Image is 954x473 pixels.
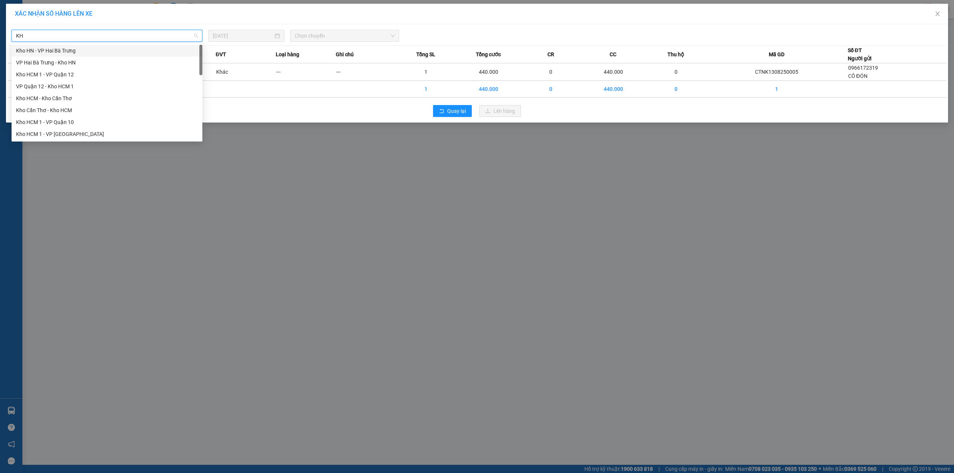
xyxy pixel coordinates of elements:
[336,63,396,81] td: ---
[447,107,466,115] span: Quay lại
[3,40,114,50] span: Mã đơn: CTNK1308250005
[20,16,40,22] strong: CSKH:
[336,50,354,58] span: Ghi chú
[476,50,501,58] span: Tổng cước
[646,81,706,98] td: 0
[433,105,472,117] button: rollbackQuay lại
[12,116,202,128] div: Kho HCM 1 - VP Quận 10
[521,63,581,81] td: 0
[276,50,299,58] span: Loại hàng
[706,81,847,98] td: 1
[456,63,521,81] td: 440.000
[12,69,202,80] div: Kho HCM 1 - VP Quận 12
[396,63,456,81] td: 1
[769,50,784,58] span: Mã GD
[16,47,198,55] div: Kho HN - VP Hai Bà Trưng
[216,50,226,58] span: ĐVT
[12,128,202,140] div: Kho HCM 1 - VP Bình Tân
[581,63,646,81] td: 440.000
[16,58,198,67] div: VP Hai Bà Trưng - Kho HN
[12,80,202,92] div: VP Quận 12 - Kho HCM 1
[12,92,202,104] div: Kho HCM - Kho Cần Thơ
[581,81,646,98] td: 440.000
[521,81,581,98] td: 0
[927,4,948,25] button: Close
[16,118,198,126] div: Kho HCM 1 - VP Quận 10
[706,63,847,81] td: CTNK1308250005
[16,70,198,79] div: Kho HCM 1 - VP Quận 12
[416,50,435,58] span: Tổng SL
[667,50,684,58] span: Thu hộ
[16,130,198,138] div: Kho HCM 1 - VP [GEOGRAPHIC_DATA]
[216,63,276,81] td: Khác
[12,57,202,69] div: VP Hai Bà Trưng - Kho HN
[50,3,148,13] strong: PHIẾU DÁN LÊN HÀNG
[848,46,872,63] div: Số ĐT Người gửi
[295,30,395,41] span: Chọn chuyến
[547,50,554,58] span: CR
[610,50,616,58] span: CC
[479,105,521,117] button: uploadLên hàng
[12,104,202,116] div: Kho Cần Thơ - Kho HCM
[213,32,273,40] input: 14/08/2025
[3,51,47,58] span: 15:53:45 [DATE]
[15,10,92,17] span: XÁC NHẬN SỐ HÀNG LÊN XE
[439,108,444,114] span: rollback
[646,63,706,81] td: 0
[848,65,878,71] span: 0966172319
[456,81,521,98] td: 440.000
[276,63,336,81] td: ---
[848,73,868,79] span: CÔ ĐÓN
[16,106,198,114] div: Kho Cần Thơ - Kho HCM
[12,45,202,57] div: Kho HN - VP Hai Bà Trưng
[16,82,198,91] div: VP Quận 12 - Kho HCM 1
[16,94,198,102] div: Kho HCM - Kho Cần Thơ
[3,16,57,29] span: [PHONE_NUMBER]
[935,11,941,17] span: close
[396,81,456,98] td: 1
[65,16,137,29] span: CÔNG TY TNHH CHUYỂN PHÁT NHANH BẢO AN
